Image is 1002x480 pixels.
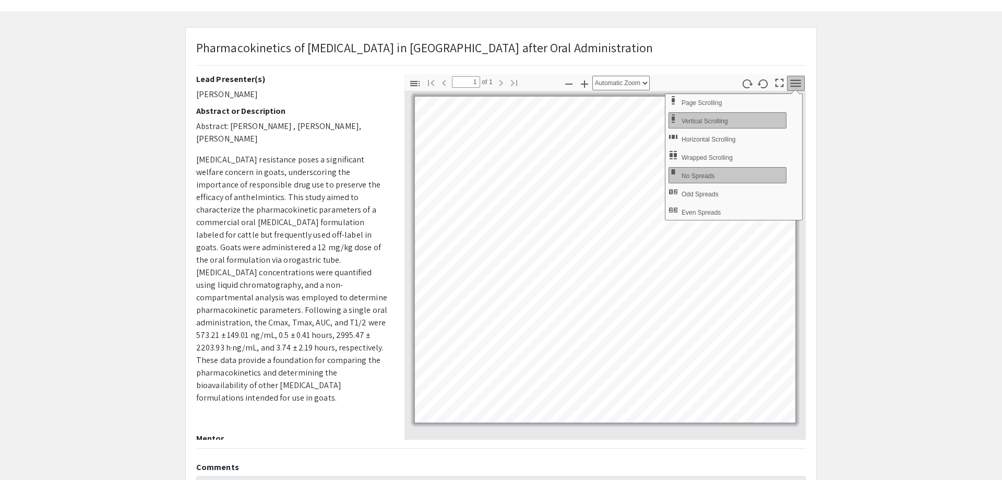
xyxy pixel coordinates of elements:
[196,106,389,116] h2: Abstract or Description
[669,204,786,220] button: Even Spreads
[682,209,723,216] span: Even Spreads
[505,75,523,90] button: Go to Last Page
[410,92,800,427] div: Page 1
[406,76,424,91] button: Toggle Sidebar
[452,76,480,88] input: Page
[196,38,653,57] p: Pharmacokinetics of [MEDICAL_DATA] in [GEOGRAPHIC_DATA] after Oral Administration
[8,433,44,472] iframe: Chat
[480,76,493,88] span: of 1
[669,112,786,128] button: Vertical Scrolling
[682,136,737,143] span: Horizontal Scrolling
[669,149,786,165] button: Wrapped Scrolling
[682,154,735,161] span: Wrapped Scrolling
[196,74,389,84] h2: Lead Presenter(s)
[560,76,578,91] button: Zoom Out
[771,74,789,89] button: Switch to Presentation Mode
[682,172,717,180] span: No Spreads
[196,434,389,443] h2: Mentor
[196,419,197,420] img: cleardot.gif
[422,75,440,90] button: Go to First Page
[196,120,389,145] p: Abstract: [PERSON_NAME] , [PERSON_NAME], [PERSON_NAME]
[592,76,650,90] select: Zoom
[669,185,786,202] button: Odd Spreads
[755,76,772,91] button: Rotate Counterclockwise
[682,191,721,198] span: Odd Spreads
[682,99,724,107] span: Use Page Scrolling
[483,377,511,382] a: mailto:jsmit@utk.edu
[669,167,786,183] button: No Spreads
[435,75,453,90] button: Previous Page
[196,88,389,101] p: [PERSON_NAME]
[196,154,389,404] p: [MEDICAL_DATA] resistance poses a significant welfare concern in goats, underscoring the importan...
[738,76,756,91] button: Rotate Clockwise
[196,462,806,472] h2: Comments
[787,76,805,91] button: Tools
[492,75,510,90] button: Next Page
[669,131,786,147] button: Horizontal Scrolling
[682,118,730,125] span: Vertical Scrolling
[576,76,593,91] button: Zoom In
[669,94,786,110] button: Page Scrolling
